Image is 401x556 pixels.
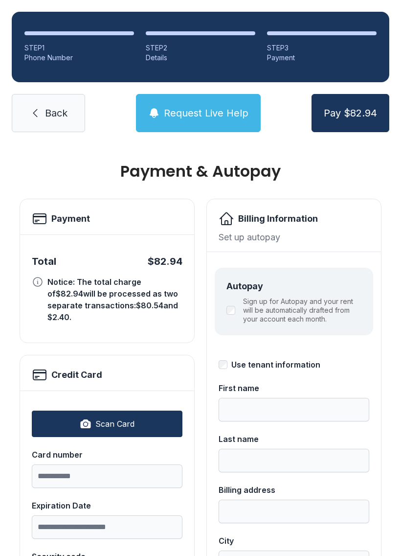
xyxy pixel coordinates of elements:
[219,500,369,523] input: Billing address
[243,297,361,324] label: Sign up for Autopay and your rent will be automatically drafted from your account each month.
[324,106,377,120] span: Pay $82.94
[231,359,320,371] div: Use tenant information
[20,163,381,179] h1: Payment & Autopay
[219,449,369,472] input: Last name
[219,398,369,421] input: First name
[95,418,134,430] span: Scan Card
[226,279,361,293] div: Autopay
[47,276,182,323] div: Notice: The total charge of $82.94 will be processed as two separate transactions: $80.54 and $2....
[45,106,67,120] span: Back
[24,53,134,63] div: Phone Number
[148,255,182,268] div: $82.94
[32,449,182,461] div: Card number
[267,43,377,53] div: STEP 3
[267,53,377,63] div: Payment
[24,43,134,53] div: STEP 1
[238,212,318,226] h2: Billing Information
[51,368,102,382] h2: Credit Card
[219,382,369,394] div: First name
[32,464,182,488] input: Card number
[51,212,90,226] h2: Payment
[219,231,369,244] div: Set up autopay
[146,53,255,63] div: Details
[32,255,56,268] div: Total
[146,43,255,53] div: STEP 2
[32,515,182,539] input: Expiration Date
[219,535,369,547] div: City
[219,484,369,496] div: Billing address
[164,106,248,120] span: Request Live Help
[32,500,182,511] div: Expiration Date
[219,433,369,445] div: Last name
